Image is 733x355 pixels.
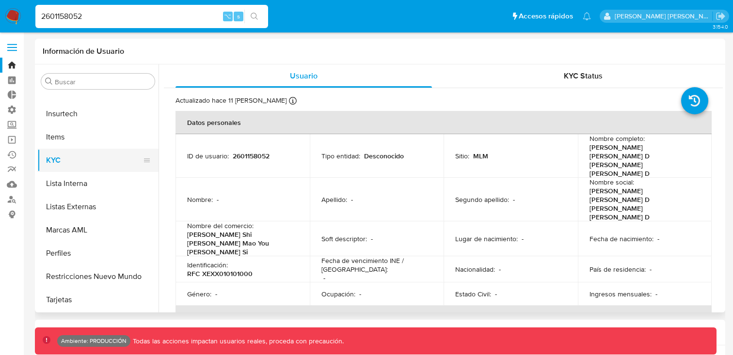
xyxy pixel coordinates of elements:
p: - [655,290,657,298]
p: - [495,290,497,298]
a: Notificaciones [583,12,591,20]
button: KYC [37,149,151,172]
p: Lugar de nacimiento : [455,234,518,243]
button: Marcas AML [37,218,159,242]
span: s [237,12,240,21]
a: Salir [716,11,726,21]
p: Fecha de vencimiento INE / [GEOGRAPHIC_DATA] : [321,256,432,274]
p: - [499,265,501,274]
button: Buscar [45,77,53,85]
th: Datos personales [175,111,712,134]
p: 2601158052 [233,152,270,160]
button: Perfiles [37,242,159,265]
span: KYC Status [564,70,603,81]
p: Todas las acciones impactan usuarios reales, proceda con precaución. [130,337,344,346]
p: - [351,195,353,204]
p: - [215,290,217,298]
p: Nacionalidad : [455,265,495,274]
p: Nombre del comercio : [187,221,254,230]
input: Buscar [55,77,151,86]
p: Fecha de nacimiento : [590,234,653,243]
p: - [522,234,524,243]
p: Soft descriptor : [321,234,367,243]
p: Nombre social : [590,178,634,186]
button: search-icon [244,10,264,23]
p: Nombre completo : [590,134,645,143]
span: Accesos rápidos [519,11,573,21]
span: ⌥ [224,12,231,21]
h1: Información de Usuario [43,46,124,56]
p: Desconocido [364,152,404,160]
button: Insurtech [37,102,159,125]
p: ID de usuario : [187,152,229,160]
button: Listas Externas [37,195,159,218]
p: Ambiente: PRODUCCIÓN [61,339,127,343]
p: Actualizado hace 11 [PERSON_NAME] [175,96,287,105]
p: - [650,265,652,274]
p: [PERSON_NAME] [PERSON_NAME] D [PERSON_NAME] [PERSON_NAME] D [590,186,697,221]
p: - [657,234,659,243]
p: Segundo apellido : [455,195,509,204]
p: Apellido : [321,195,347,204]
p: Ingresos mensuales : [590,290,652,298]
p: - [371,234,373,243]
p: MLM [473,152,488,160]
p: [PERSON_NAME] [PERSON_NAME] D [PERSON_NAME] [PERSON_NAME] D [590,143,697,178]
p: Ocupación : [321,290,355,298]
input: Buscar usuario o caso... [35,10,268,23]
p: victor.david@mercadolibre.com.co [615,12,713,21]
p: RFC XEXX010101000 [187,269,253,278]
p: [PERSON_NAME] Shi [PERSON_NAME] Mao You [PERSON_NAME] Si [187,230,294,256]
button: Items [37,125,159,149]
p: País de residencia : [590,265,646,274]
p: Género : [187,290,211,298]
button: Lista Interna [37,172,159,195]
p: - [513,195,515,204]
p: - [323,274,325,282]
p: - [359,290,361,298]
p: - [217,195,219,204]
p: Nombre : [187,195,213,204]
span: Usuario [290,70,318,81]
p: Estado Civil : [455,290,491,298]
th: Información de contacto [175,306,712,329]
button: Restricciones Nuevo Mundo [37,265,159,288]
button: Tarjetas [37,288,159,311]
p: Identificación : [187,261,228,269]
p: Tipo entidad : [321,152,360,160]
p: Sitio : [455,152,469,160]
